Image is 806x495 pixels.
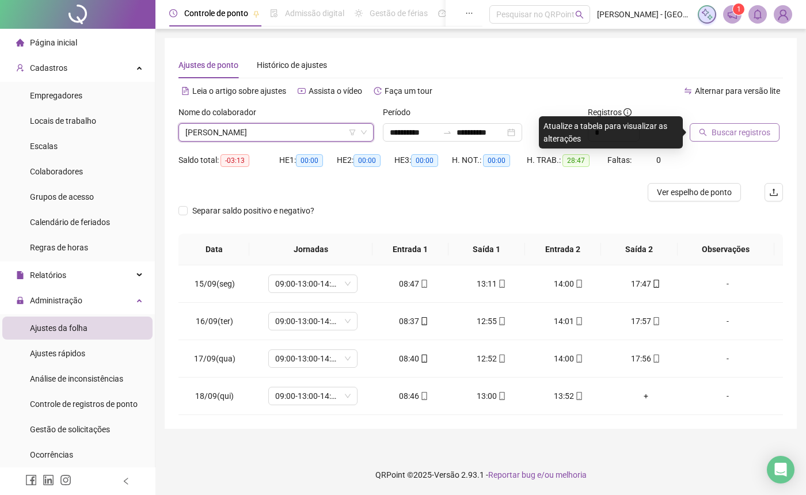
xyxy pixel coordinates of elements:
[279,154,337,167] div: HE 1:
[192,86,286,96] span: Leia o artigo sobre ajustes
[374,87,382,95] span: history
[309,86,362,96] span: Assista o vídeo
[465,9,473,17] span: ellipsis
[452,154,527,167] div: H. NOT.:
[30,116,96,125] span: Locais de trabalho
[733,3,744,15] sup: 1
[617,352,675,365] div: 17:56
[253,10,260,17] span: pushpin
[769,188,778,197] span: upload
[483,154,510,167] span: 00:00
[394,154,452,167] div: HE 3:
[651,355,660,363] span: mobile
[539,315,598,328] div: 14:01
[249,234,372,265] th: Jornadas
[257,60,327,70] span: Histórico de ajustes
[527,154,607,167] div: H. TRAB.:
[178,154,279,167] div: Saldo total:
[443,128,452,137] span: swap-right
[774,6,792,23] img: 57791
[497,355,506,363] span: mobile
[372,234,448,265] th: Entrada 1
[617,277,675,290] div: 17:47
[25,474,37,486] span: facebook
[296,154,323,167] span: 00:00
[349,129,356,136] span: filter
[694,352,762,365] div: -
[16,39,24,47] span: home
[195,391,234,401] span: 18/09(qui)
[434,470,459,479] span: Versão
[30,349,85,358] span: Ajustes rápidos
[462,352,520,365] div: 12:52
[43,474,54,486] span: linkedin
[30,218,110,227] span: Calendário de feriados
[574,317,583,325] span: mobile
[443,128,452,137] span: to
[712,126,770,139] span: Buscar registros
[275,313,351,330] span: 09:00-13:00-14:00-18:00
[16,64,24,72] span: user-add
[419,392,428,400] span: mobile
[185,124,367,141] span: DANIELA SOFIA REBELO OLIVEIRA
[194,354,235,363] span: 17/09(qua)
[30,399,138,409] span: Controle de registros de ponto
[562,154,590,167] span: 28:47
[411,154,438,167] span: 00:00
[462,315,520,328] div: 12:55
[684,87,692,95] span: swap
[438,9,446,17] span: dashboard
[617,315,675,328] div: 17:57
[275,387,351,405] span: 09:00-13:00-14:00-18:00
[656,155,661,165] span: 0
[678,234,774,265] th: Observações
[448,234,524,265] th: Saída 1
[30,63,67,73] span: Cadastros
[651,280,660,288] span: mobile
[623,108,632,116] span: info-circle
[539,352,598,365] div: 14:00
[30,425,110,434] span: Gestão de solicitações
[30,296,82,305] span: Administração
[270,9,278,17] span: file-done
[617,390,675,402] div: +
[30,167,83,176] span: Colaboradores
[419,317,428,325] span: mobile
[727,9,737,20] span: notification
[30,38,77,47] span: Página inicial
[30,142,58,151] span: Escalas
[16,296,24,304] span: lock
[574,355,583,363] span: mobile
[488,470,587,479] span: Reportar bug e/ou melhoria
[767,456,794,483] div: Open Intercom Messenger
[30,91,82,100] span: Empregadores
[16,271,24,279] span: file
[385,277,443,290] div: 08:47
[419,280,428,288] span: mobile
[196,317,233,326] span: 16/09(ter)
[601,234,677,265] th: Saída 2
[385,86,432,96] span: Faça um tour
[169,9,177,17] span: clock-circle
[574,280,583,288] span: mobile
[178,60,238,70] span: Ajustes de ponto
[355,9,363,17] span: sun
[497,392,506,400] span: mobile
[337,154,394,167] div: HE 2:
[752,9,763,20] span: bell
[694,277,762,290] div: -
[30,323,88,333] span: Ajustes da folha
[60,474,71,486] span: instagram
[298,87,306,95] span: youtube
[155,455,806,495] footer: QRPoint © 2025 - 2.93.1 -
[181,87,189,95] span: file-text
[687,243,765,256] span: Observações
[30,374,123,383] span: Análise de inconsistências
[497,280,506,288] span: mobile
[737,5,741,13] span: 1
[699,128,707,136] span: search
[30,192,94,201] span: Grupos de acesso
[497,317,506,325] span: mobile
[285,9,344,18] span: Admissão digital
[195,279,235,288] span: 15/09(seg)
